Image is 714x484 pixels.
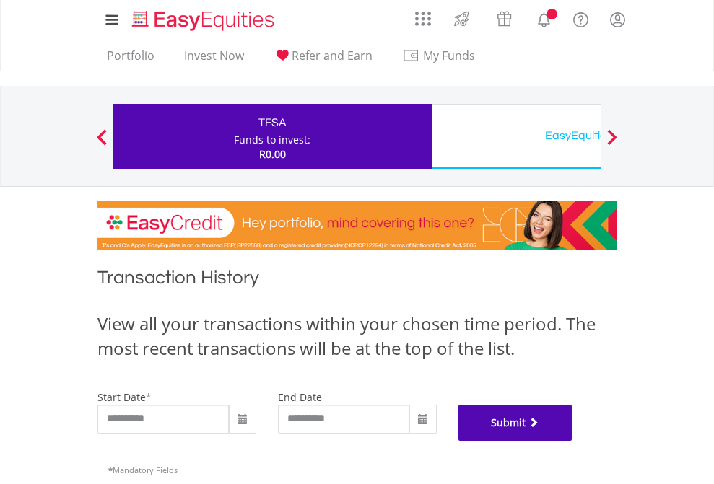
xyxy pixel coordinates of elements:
[458,405,572,441] button: Submit
[129,9,280,32] img: EasyEquities_Logo.png
[492,7,516,30] img: vouchers-v2.svg
[178,48,250,71] a: Invest Now
[562,4,599,32] a: FAQ's and Support
[292,48,373,63] span: Refer and Earn
[268,48,378,71] a: Refer and Earn
[598,136,627,151] button: Next
[101,48,160,71] a: Portfolio
[97,312,617,361] div: View all your transactions within your chosen time period. The most recent transactions will be a...
[450,7,474,30] img: thrive-v2.svg
[526,4,562,32] a: Notifications
[406,4,440,27] a: AppsGrid
[87,136,116,151] button: Previous
[234,133,310,147] div: Funds to invest:
[108,465,178,475] span: Mandatory Fields
[483,4,526,30] a: Vouchers
[97,265,617,297] h1: Transaction History
[278,390,322,404] label: end date
[97,201,617,250] img: EasyCredit Promotion Banner
[599,4,636,35] a: My Profile
[402,46,497,65] span: My Funds
[97,390,146,404] label: start date
[415,11,431,27] img: grid-menu-icon.svg
[259,147,286,161] span: R0.00
[126,4,280,32] a: Home page
[121,113,423,133] div: TFSA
